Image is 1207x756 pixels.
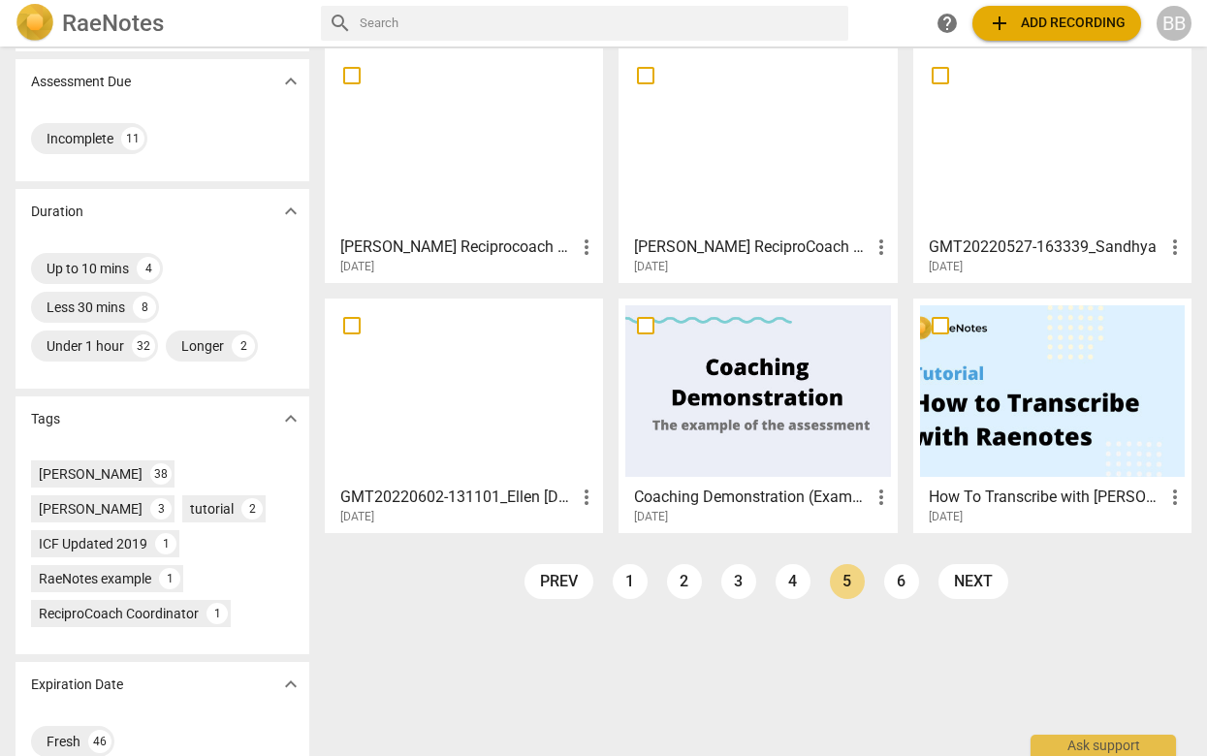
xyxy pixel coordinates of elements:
span: search [329,12,352,35]
div: ICF Updated 2019 [39,534,147,553]
span: expand_more [279,407,302,430]
div: [PERSON_NAME] [39,499,143,519]
div: 32 [132,334,155,358]
span: more_vert [575,486,598,509]
a: Page 2 [667,564,702,599]
a: Help [930,6,965,41]
button: Show more [276,404,305,433]
span: [DATE] [340,509,374,525]
p: Tags [31,409,60,429]
span: expand_more [279,70,302,93]
a: Page 5 is your current page [830,564,865,599]
a: Page 1 [613,564,648,599]
button: Show more [276,197,305,226]
span: Add recording [988,12,1126,35]
div: Incomplete [47,129,113,148]
p: Expiration Date [31,675,123,695]
div: Less 30 mins [47,298,125,317]
h3: GMT20220527-163339_Sandhya [929,236,1163,259]
div: 46 [88,730,111,753]
button: Show more [276,67,305,96]
div: 2 [241,498,263,520]
a: How To Transcribe with [PERSON_NAME][DATE] [920,305,1185,524]
button: BB [1157,6,1191,41]
h3: How To Transcribe with RaeNotes [929,486,1163,509]
div: Longer [181,336,224,356]
div: 2 [232,334,255,358]
a: GMT20220602-131101_Ellen [DATE][DATE] [332,305,596,524]
a: [PERSON_NAME] ReciproCoach Mentor 20230301 - Doctor SM part 2[DATE] [625,55,890,274]
div: [PERSON_NAME] [39,464,143,484]
a: Page 6 [884,564,919,599]
div: 1 [155,533,176,554]
div: Up to 10 mins [47,259,129,278]
span: more_vert [1163,236,1187,259]
div: 1 [206,603,228,624]
div: RaeNotes example [39,569,151,588]
button: Upload [972,6,1141,41]
a: Page 4 [776,564,810,599]
span: more_vert [870,486,893,509]
div: 3 [150,498,172,520]
h3: Jane McCormack ReciproCoach Mentor 20230301 - Doctor SM part 2 [634,236,869,259]
div: ReciproCoach Coordinator [39,604,199,623]
button: Show more [276,670,305,699]
span: help [936,12,959,35]
h3: GMT20220602-131101_Ellen 6.2.22 [340,486,575,509]
span: more_vert [1163,486,1187,509]
a: Coaching Demonstration (Example)[DATE] [625,305,890,524]
h2: RaeNotes [62,10,164,37]
div: 1 [159,568,180,589]
input: Search [360,8,841,39]
a: next [938,564,1008,599]
span: [DATE] [929,509,963,525]
span: [DATE] [929,259,963,275]
span: [DATE] [340,259,374,275]
div: 4 [137,257,160,280]
div: Ask support [1031,735,1176,756]
span: more_vert [870,236,893,259]
a: prev [524,564,593,599]
p: Assessment Due [31,72,131,92]
div: 8 [133,296,156,319]
a: GMT20220527-163339_Sandhya[DATE] [920,55,1185,274]
span: expand_more [279,200,302,223]
h3: Rachel DeCarlo Reciprocoach Mentor Session 20230301 - audio1973396500 [340,236,575,259]
span: [DATE] [634,259,668,275]
span: [DATE] [634,509,668,525]
h3: Coaching Demonstration (Example) [634,486,869,509]
p: Duration [31,202,83,222]
a: LogoRaeNotes [16,4,305,43]
img: Logo [16,4,54,43]
div: tutorial [190,499,234,519]
div: 38 [150,463,172,485]
span: add [988,12,1011,35]
span: more_vert [575,236,598,259]
div: Fresh [47,732,80,751]
div: Under 1 hour [47,336,124,356]
div: 11 [121,127,144,150]
a: Page 3 [721,564,756,599]
span: expand_more [279,673,302,696]
a: [PERSON_NAME] Reciprocoach Mentor Session 20230301 - audio1973396500[DATE] [332,55,596,274]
